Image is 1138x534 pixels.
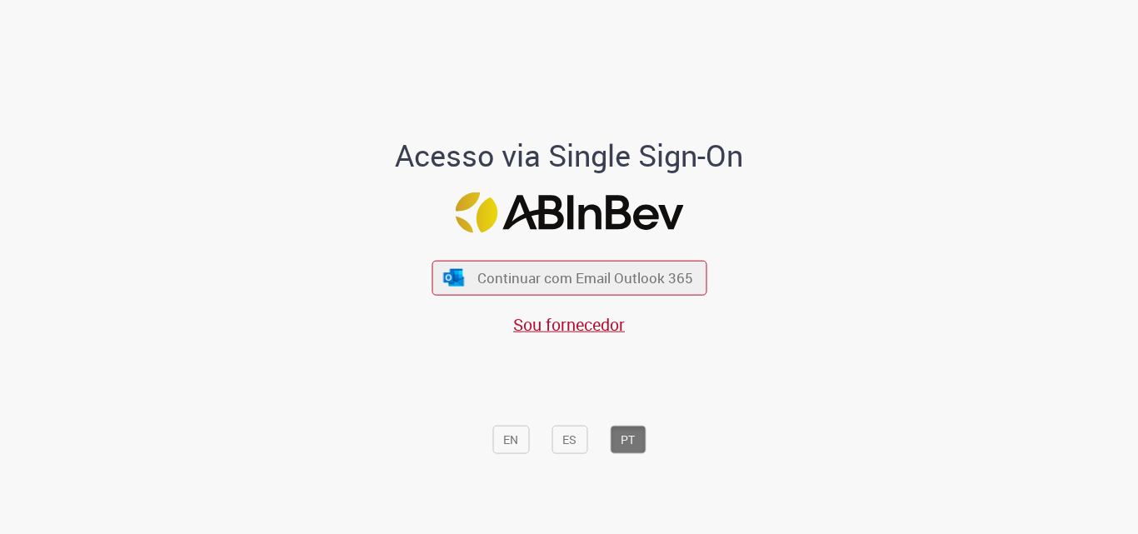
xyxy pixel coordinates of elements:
button: PT [610,425,646,453]
a: Sou fornecedor [513,312,625,335]
button: EN [492,425,529,453]
h1: Acesso via Single Sign-On [338,139,801,172]
img: Logo ABInBev [455,192,683,232]
img: ícone Azure/Microsoft 360 [442,268,466,286]
button: ES [552,425,587,453]
span: Continuar com Email Outlook 365 [477,268,693,287]
button: ícone Azure/Microsoft 360 Continuar com Email Outlook 365 [432,261,706,295]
